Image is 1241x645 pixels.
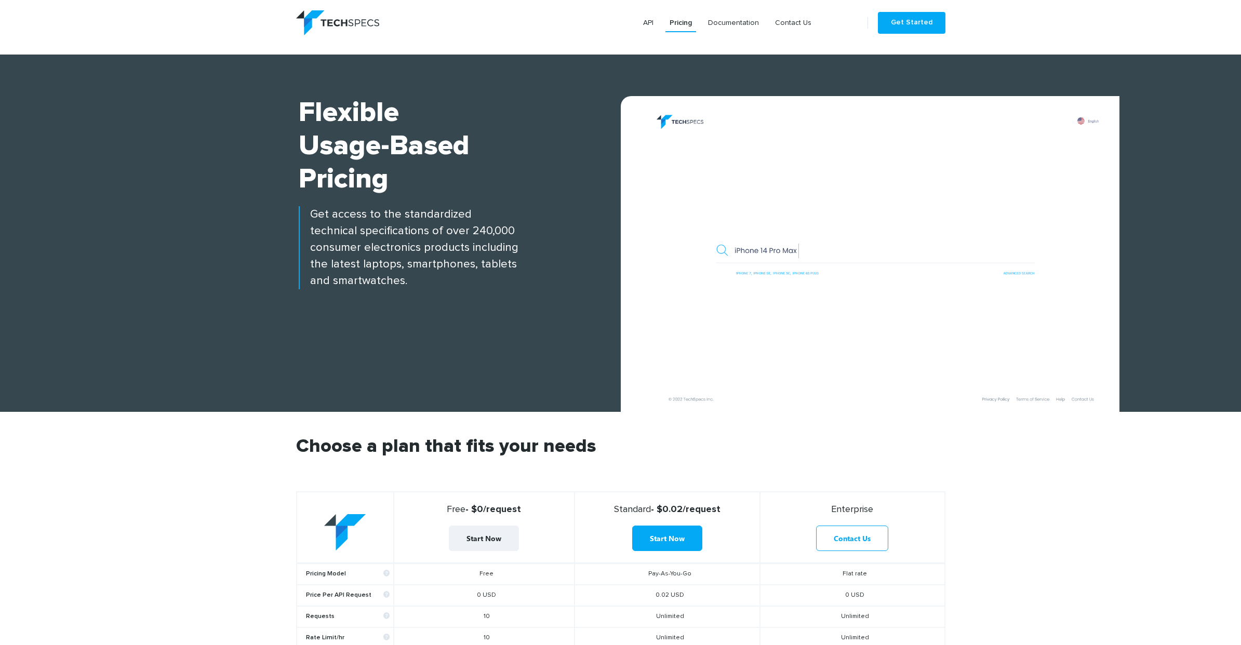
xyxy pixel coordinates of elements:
a: Start Now [632,526,702,551]
p: Get access to the standardized technical specifications of over 240,000 consumer electronics prod... [299,206,621,289]
a: Contact Us [816,526,888,551]
a: Start Now [449,526,519,551]
td: Free [394,563,575,585]
b: Requests [306,613,390,621]
a: Get Started [878,12,945,34]
a: Contact Us [771,14,816,32]
span: Free [447,505,465,514]
td: Unlimited [760,606,944,627]
b: Pricing Model [306,570,390,578]
img: banner.png [631,106,1119,412]
td: Pay-As-You-Go [575,563,760,585]
h2: Choose a plan that fits your needs [296,437,945,491]
span: Standard [614,505,651,514]
a: Documentation [704,14,763,32]
td: 0 USD [760,585,944,606]
h1: Flexible Usage-based Pricing [299,96,621,196]
img: logo [296,10,379,35]
b: Rate Limit/hr [306,634,390,642]
td: 10 [394,606,575,627]
span: Enterprise [831,505,873,514]
td: 0.02 USD [575,585,760,606]
td: 0 USD [394,585,575,606]
b: Price Per API Request [306,592,390,599]
a: API [639,14,658,32]
strong: - $0.02/request [579,504,755,515]
strong: - $0/request [398,504,570,515]
a: Pricing [665,14,696,32]
td: Unlimited [575,606,760,627]
td: Flat rate [760,563,944,585]
img: table-logo.png [324,514,366,551]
